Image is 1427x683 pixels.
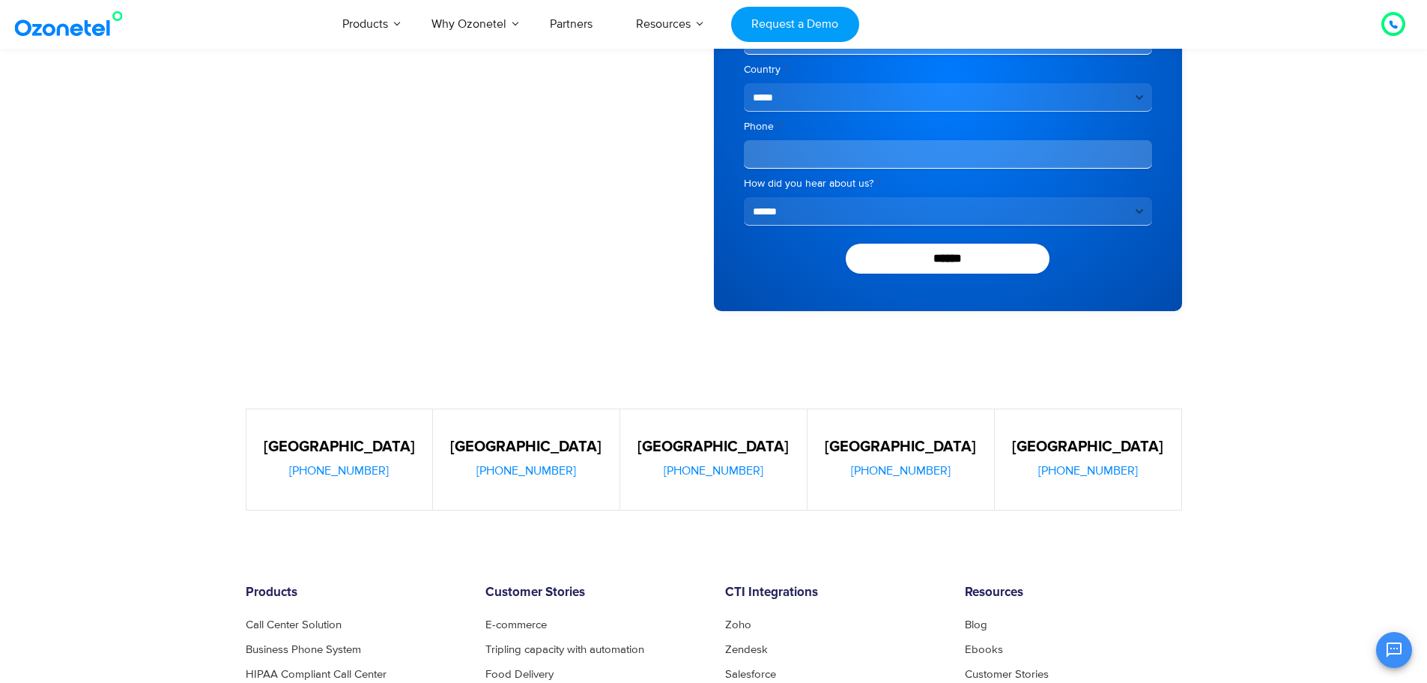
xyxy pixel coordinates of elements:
[476,465,576,477] a: [PHONE_NUMBER]
[289,465,389,477] a: [PHONE_NUMBER]
[725,644,768,655] a: Zendesk
[822,439,979,454] h5: [GEOGRAPHIC_DATA]
[1038,465,1138,477] a: [PHONE_NUMBER]
[246,619,342,631] a: Call Center Solution
[725,669,776,680] a: Salesforce
[744,176,1152,191] label: How did you hear about us?
[965,644,1003,655] a: Ebooks
[1010,439,1166,454] h5: [GEOGRAPHIC_DATA]
[731,7,859,42] a: Request a Demo
[965,619,987,631] a: Blog
[725,586,942,601] h6: CTI Integrations
[485,619,547,631] a: E-commerce
[635,439,792,454] h5: [GEOGRAPHIC_DATA]
[744,62,1152,77] label: Country
[485,586,703,601] h6: Customer Stories
[246,586,463,601] h6: Products
[246,644,361,655] a: Business Phone System
[965,669,1049,680] a: Customer Stories
[246,669,387,680] a: HIPAA Compliant Call Center
[1376,632,1412,668] button: Open chat
[851,465,951,477] a: [PHONE_NUMBER]
[725,619,751,631] a: Zoho
[744,119,1152,134] label: Phone
[485,644,644,655] a: Tripling capacity with automation
[448,439,605,454] h5: [GEOGRAPHIC_DATA]
[485,669,554,680] a: Food Delivery
[261,439,417,454] h5: [GEOGRAPHIC_DATA]
[965,586,1182,601] h6: Resources
[664,465,763,477] a: [PHONE_NUMBER]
